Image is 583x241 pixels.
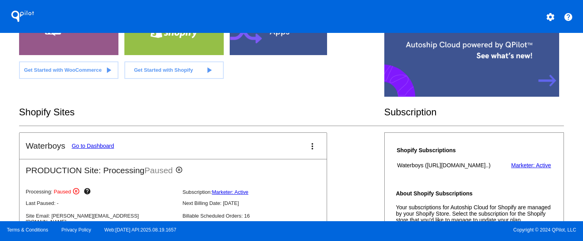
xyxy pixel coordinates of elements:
[83,187,93,197] mat-icon: help
[104,65,113,75] mat-icon: play_arrow
[396,190,552,197] h4: About Shopify Subscriptions
[19,159,327,176] h2: PRODUCTION Site: Processing
[72,187,82,197] mat-icon: pause_circle_outline
[212,189,248,195] a: Marketer: Active
[384,107,564,118] h2: Subscription
[397,147,504,153] h4: Shopify Subscriptions
[26,200,176,206] p: Last Paused: -
[564,12,573,22] mat-icon: help
[182,200,333,206] p: Next Billing Date: [DATE]
[511,162,551,168] a: Marketer: Active
[105,227,176,233] a: Web:[DATE] API:2025.08.19.1657
[26,187,176,197] p: Processing:
[546,12,555,22] mat-icon: settings
[62,227,91,233] a: Privacy Policy
[298,227,576,233] span: Copyright © 2024 QPilot, LLC
[145,166,173,175] span: Paused
[7,227,48,233] a: Terms & Conditions
[204,65,214,75] mat-icon: play_arrow
[124,61,224,79] a: Get Started with Shopify
[72,143,114,149] a: Go to Dashboard
[397,162,504,169] th: Waterboys ([URL][DOMAIN_NAME]..)
[26,141,66,151] h2: Waterboys
[175,166,185,176] mat-icon: pause_circle_outline
[54,189,71,195] span: Paused
[24,67,101,73] span: Get Started with WooCommerce
[26,213,176,225] p: Site Email: [PERSON_NAME][EMAIL_ADDRESS][DOMAIN_NAME]
[19,107,384,118] h2: Shopify Sites
[182,189,333,195] p: Subscription:
[308,142,317,151] mat-icon: more_vert
[182,213,333,219] p: Billable Scheduled Orders: 16
[396,204,552,223] p: Your subscriptions for Autoship Cloud for Shopify are managed by your Shopify Store. Select the s...
[7,8,39,24] h1: QPilot
[19,61,118,79] a: Get Started with WooCommerce
[134,67,193,73] span: Get Started with Shopify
